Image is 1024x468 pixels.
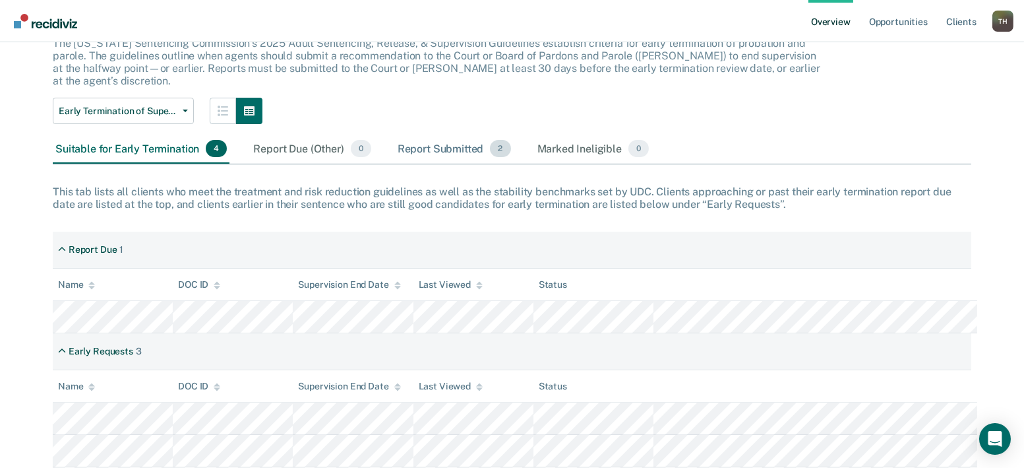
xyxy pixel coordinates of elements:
div: Last Viewed [419,381,483,392]
button: Early Termination of Supervision [53,98,194,124]
div: T H [992,11,1013,32]
div: Early Requests [69,346,133,357]
img: Recidiviz [14,14,77,28]
div: Marked Ineligible0 [535,135,652,164]
span: 2 [490,140,510,157]
div: Suitable for Early Termination4 [53,135,229,164]
div: This tab lists all clients who meet the treatment and risk reduction guidelines as well as the st... [53,185,971,211]
span: 4 [206,140,227,157]
div: Early Requests3 [53,341,147,362]
div: Report Submitted2 [395,135,514,164]
span: 0 [628,140,649,157]
div: Report Due [69,244,117,255]
div: Name [58,279,95,290]
div: Report Due1 [53,239,129,261]
span: Early Termination of Supervision [59,106,177,117]
div: Supervision End Date [298,381,400,392]
div: 3 [136,346,142,357]
div: Report Due (Other)0 [251,135,373,164]
div: 1 [119,244,123,255]
div: Status [539,279,567,290]
button: Profile dropdown button [992,11,1013,32]
div: Last Viewed [419,279,483,290]
div: Status [539,381,567,392]
div: DOC ID [178,279,220,290]
div: Name [58,381,95,392]
span: 0 [351,140,371,157]
div: Open Intercom Messenger [979,423,1011,455]
p: The [US_STATE] Sentencing Commission’s 2025 Adult Sentencing, Release, & Supervision Guidelines e... [53,37,820,88]
div: DOC ID [178,381,220,392]
div: Supervision End Date [298,279,400,290]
